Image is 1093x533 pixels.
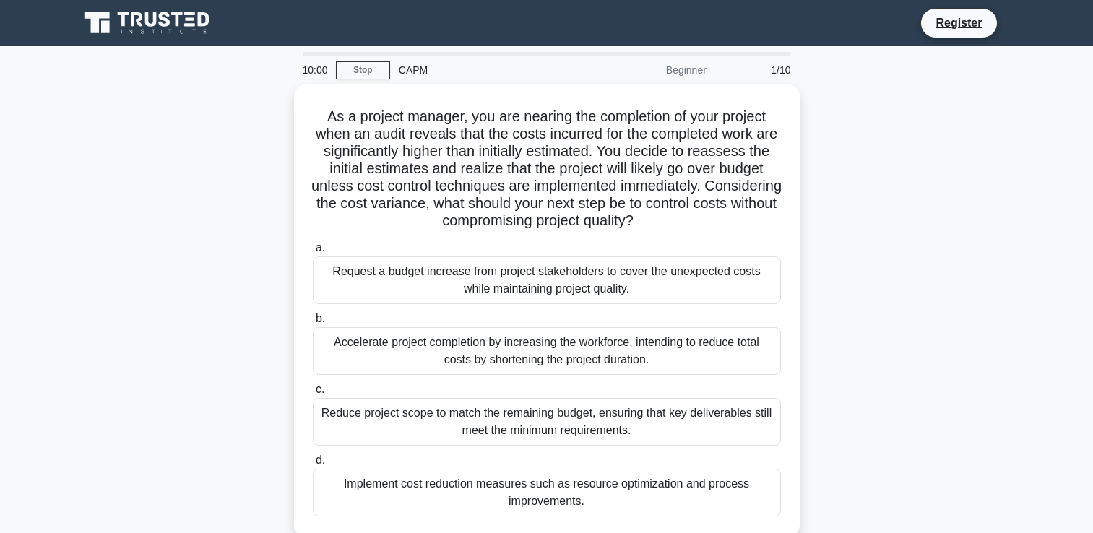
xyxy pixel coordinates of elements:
div: Reduce project scope to match the remaining budget, ensuring that key deliverables still meet the... [313,398,781,446]
h5: As a project manager, you are nearing the completion of your project when an audit reveals that t... [311,108,782,230]
span: b. [316,312,325,324]
a: Register [927,14,990,32]
div: 10:00 [294,56,336,84]
a: Stop [336,61,390,79]
span: a. [316,241,325,253]
div: CAPM [390,56,589,84]
div: 1/10 [715,56,800,84]
div: Beginner [589,56,715,84]
span: c. [316,383,324,395]
div: Implement cost reduction measures such as resource optimization and process improvements. [313,469,781,516]
span: d. [316,454,325,466]
div: Request a budget increase from project stakeholders to cover the unexpected costs while maintaini... [313,256,781,304]
div: Accelerate project completion by increasing the workforce, intending to reduce total costs by sho... [313,327,781,375]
